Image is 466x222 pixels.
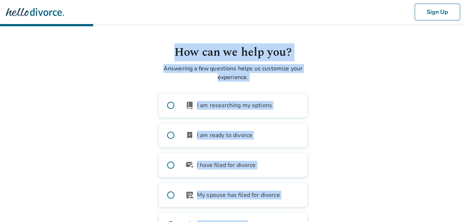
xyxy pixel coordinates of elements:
[185,191,194,199] span: article_person
[185,161,194,170] span: outgoing_mail
[197,131,252,140] span: I am ready to divorce
[430,187,466,222] iframe: Chat Widget
[159,44,307,61] h1: How can we help you?
[159,64,307,82] p: Answering a few questions helps us customize your experience.
[185,131,194,140] span: bookmark_check
[415,4,460,20] button: Sign Up
[6,5,64,19] img: Hello Divorce Logo
[197,101,272,110] span: I am researching my options
[185,101,194,110] span: book_2
[197,161,256,170] span: I have filed for divorce
[197,191,280,199] span: My spouse has filed for divorce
